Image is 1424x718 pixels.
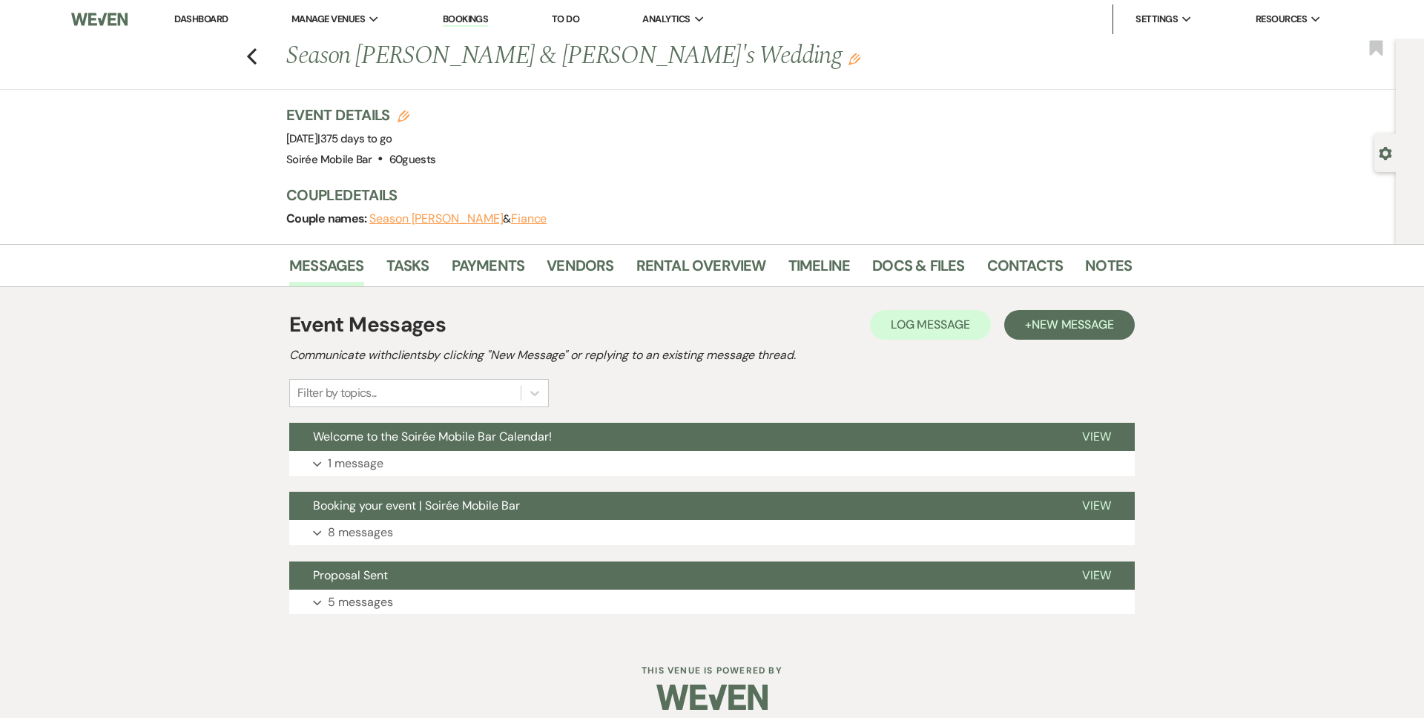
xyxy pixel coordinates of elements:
button: +New Message [1004,310,1135,340]
button: 8 messages [289,520,1135,545]
span: 60 guests [389,152,436,167]
span: Couple names: [286,211,369,226]
span: Log Message [891,317,970,332]
button: Log Message [870,310,991,340]
button: Welcome to the Soirée Mobile Bar Calendar! [289,423,1058,451]
span: Soirée Mobile Bar [286,152,372,167]
a: Dashboard [174,13,228,25]
span: & [369,211,547,226]
img: Weven Logo [71,4,128,35]
button: Open lead details [1379,145,1392,159]
span: [DATE] [286,131,392,146]
button: Edit [848,52,860,65]
a: Contacts [987,254,1064,286]
button: Booking your event | Soirée Mobile Bar [289,492,1058,520]
span: View [1082,498,1111,513]
a: Docs & Files [872,254,964,286]
a: Bookings [443,13,489,27]
a: Messages [289,254,364,286]
span: Analytics [642,12,690,27]
span: Resources [1256,12,1307,27]
h1: Season [PERSON_NAME] & [PERSON_NAME]'s Wedding [286,39,951,74]
button: View [1058,561,1135,590]
span: Welcome to the Soirée Mobile Bar Calendar! [313,429,552,444]
a: Timeline [788,254,851,286]
span: View [1082,429,1111,444]
a: Vendors [547,254,613,286]
button: View [1058,423,1135,451]
span: Manage Venues [291,12,365,27]
p: 1 message [328,454,383,473]
button: Fiance [511,213,547,225]
p: 8 messages [328,523,393,542]
h2: Communicate with clients by clicking "New Message" or replying to an existing message thread. [289,346,1135,364]
a: Notes [1085,254,1132,286]
a: Rental Overview [636,254,766,286]
div: Filter by topics... [297,384,377,402]
button: 1 message [289,451,1135,476]
button: View [1058,492,1135,520]
span: Settings [1135,12,1178,27]
span: | [317,131,392,146]
h1: Event Messages [289,309,446,340]
button: Season [PERSON_NAME] [369,213,503,225]
a: To Do [552,13,579,25]
span: 375 days to go [320,131,392,146]
span: New Message [1032,317,1114,332]
button: Proposal Sent [289,561,1058,590]
span: View [1082,567,1111,583]
h3: Event Details [286,105,435,125]
a: Payments [452,254,525,286]
button: 5 messages [289,590,1135,615]
p: 5 messages [328,593,393,612]
span: Booking your event | Soirée Mobile Bar [313,498,520,513]
span: Proposal Sent [313,567,388,583]
a: Tasks [386,254,429,286]
h3: Couple Details [286,185,1117,205]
